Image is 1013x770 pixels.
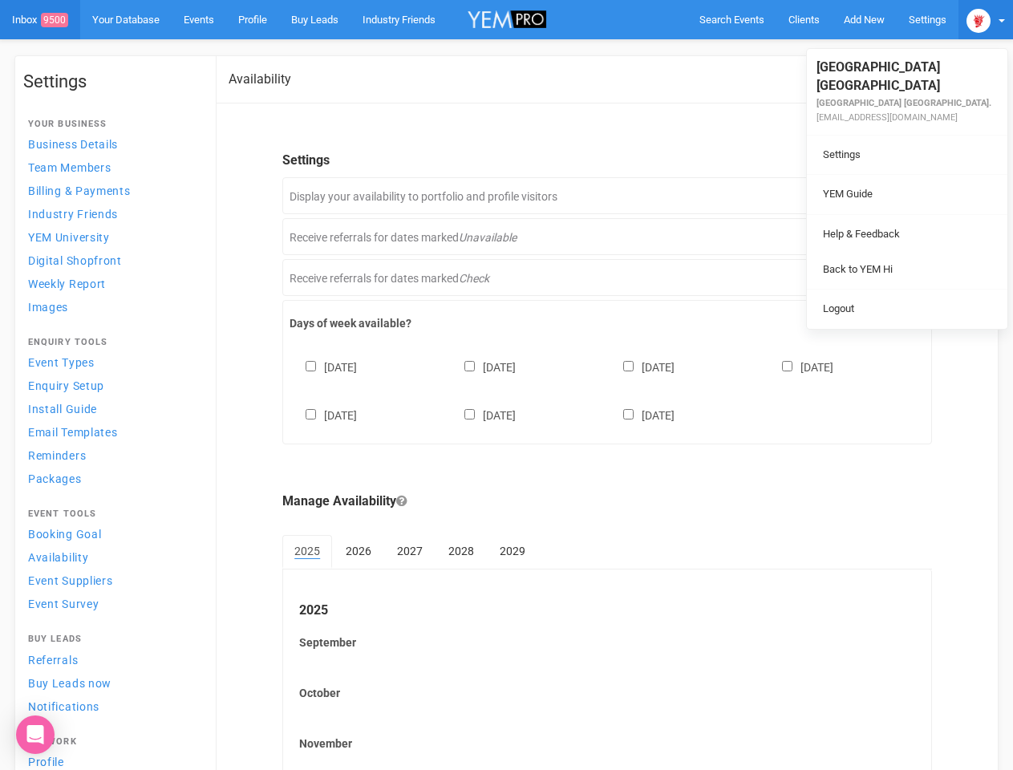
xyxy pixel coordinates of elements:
[23,593,200,614] a: Event Survey
[23,468,200,489] a: Packages
[28,184,131,197] span: Billing & Payments
[16,715,55,754] div: Open Intercom Messenger
[290,358,357,375] label: [DATE]
[782,361,792,371] input: [DATE]
[28,231,110,244] span: YEM University
[23,695,200,717] a: Notifications
[282,218,932,255] div: Receive referrals for dates marked
[290,315,925,331] label: Days of week available?
[28,338,195,347] h4: Enquiry Tools
[811,179,1003,210] a: YEM Guide
[23,351,200,373] a: Event Types
[28,700,99,713] span: Notifications
[28,472,82,485] span: Packages
[816,112,958,123] small: [EMAIL_ADDRESS][DOMAIN_NAME]
[282,535,332,569] a: 2025
[23,569,200,591] a: Event Suppliers
[299,685,915,701] label: October
[28,426,118,439] span: Email Templates
[282,492,932,511] legend: Manage Availability
[623,409,634,419] input: [DATE]
[23,156,200,178] a: Team Members
[23,273,200,294] a: Weekly Report
[448,358,516,375] label: [DATE]
[23,296,200,318] a: Images
[28,120,195,129] h4: Your Business
[23,249,200,271] a: Digital Shopfront
[811,219,1003,250] a: Help & Feedback
[28,278,106,290] span: Weekly Report
[28,634,195,644] h4: Buy Leads
[464,361,475,371] input: [DATE]
[23,133,200,155] a: Business Details
[488,535,537,567] a: 2029
[282,177,932,214] div: Display your availability to portfolio and profile visitors
[459,231,517,244] em: Unavailable
[23,398,200,419] a: Install Guide
[607,406,675,423] label: [DATE]
[811,294,1003,325] a: Logout
[41,13,68,27] span: 9500
[436,535,486,567] a: 2028
[23,546,200,568] a: Availability
[306,361,316,371] input: [DATE]
[290,406,357,423] label: [DATE]
[28,551,88,564] span: Availability
[448,406,516,423] label: [DATE]
[811,254,1003,286] a: Back to YEM Hi
[299,634,915,650] label: September
[816,98,991,108] small: [GEOGRAPHIC_DATA] [GEOGRAPHIC_DATA].
[788,14,820,26] span: Clients
[23,180,200,201] a: Billing & Payments
[607,358,675,375] label: [DATE]
[966,9,991,33] img: open-uri20250107-2-1pbi2ie
[28,574,113,587] span: Event Suppliers
[28,598,99,610] span: Event Survey
[811,140,1003,171] a: Settings
[844,14,885,26] span: Add New
[28,379,104,392] span: Enquiry Setup
[459,272,489,285] em: Check
[23,421,200,443] a: Email Templates
[385,535,435,567] a: 2027
[282,259,932,296] div: Receive referrals for dates marked
[28,138,118,151] span: Business Details
[28,737,195,747] h4: Network
[816,59,940,93] span: [GEOGRAPHIC_DATA] [GEOGRAPHIC_DATA]
[23,226,200,248] a: YEM University
[23,672,200,694] a: Buy Leads now
[23,444,200,466] a: Reminders
[464,409,475,419] input: [DATE]
[766,358,833,375] label: [DATE]
[28,449,86,462] span: Reminders
[28,161,111,174] span: Team Members
[623,361,634,371] input: [DATE]
[23,72,200,91] h1: Settings
[28,403,97,415] span: Install Guide
[23,523,200,545] a: Booking Goal
[28,356,95,369] span: Event Types
[306,409,316,419] input: [DATE]
[23,203,200,225] a: Industry Friends
[699,14,764,26] span: Search Events
[299,602,915,620] legend: 2025
[334,535,383,567] a: 2026
[282,152,932,170] legend: Settings
[28,509,195,519] h4: Event Tools
[23,375,200,396] a: Enquiry Setup
[28,528,101,541] span: Booking Goal
[28,254,122,267] span: Digital Shopfront
[23,649,200,671] a: Referrals
[299,736,915,752] label: November
[28,301,68,314] span: Images
[229,72,291,87] h2: Availability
